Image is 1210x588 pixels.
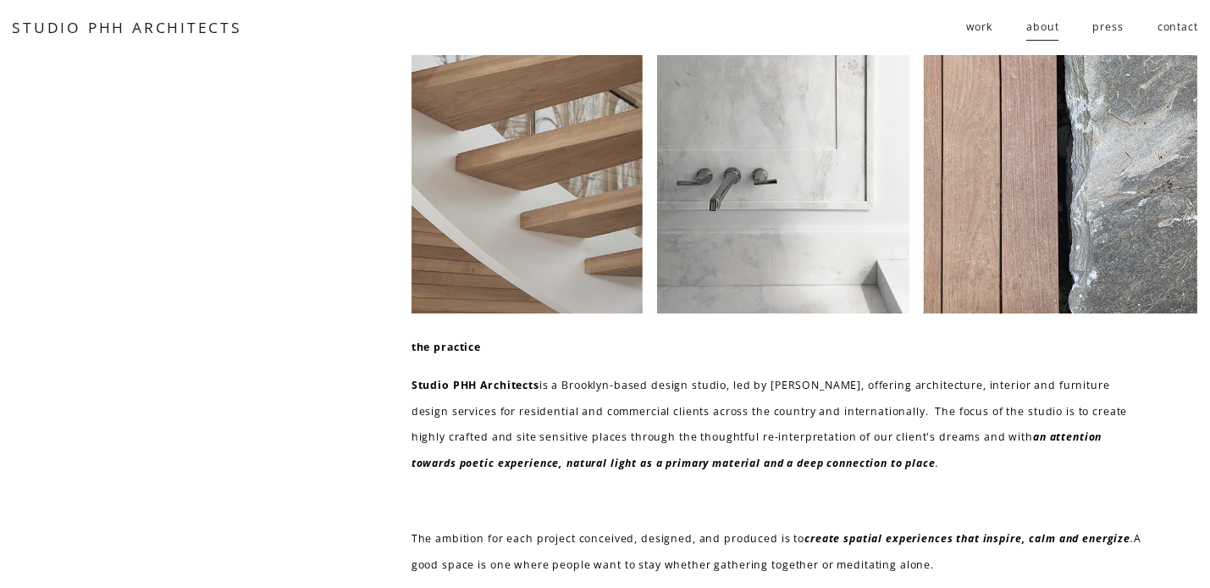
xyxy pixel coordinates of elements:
[804,531,1130,546] em: create spatial experiences that inspire, calm and energize
[936,456,939,470] em: .
[1026,14,1058,42] a: about
[1158,14,1198,42] a: contact
[1092,14,1123,42] a: press
[412,373,1148,477] p: is a Brooklyn-based design studio, led by [PERSON_NAME], offering architecture, interior and furn...
[966,14,992,41] span: work
[966,14,992,42] a: folder dropdown
[412,378,539,392] strong: Studio PHH Architects
[12,17,242,37] a: STUDIO PHH ARCHITECTS
[412,340,481,354] strong: the practice
[412,526,1148,578] p: The ambition for each project conceived, designed, and produced is to A good space is one where p...
[1130,531,1134,546] em: .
